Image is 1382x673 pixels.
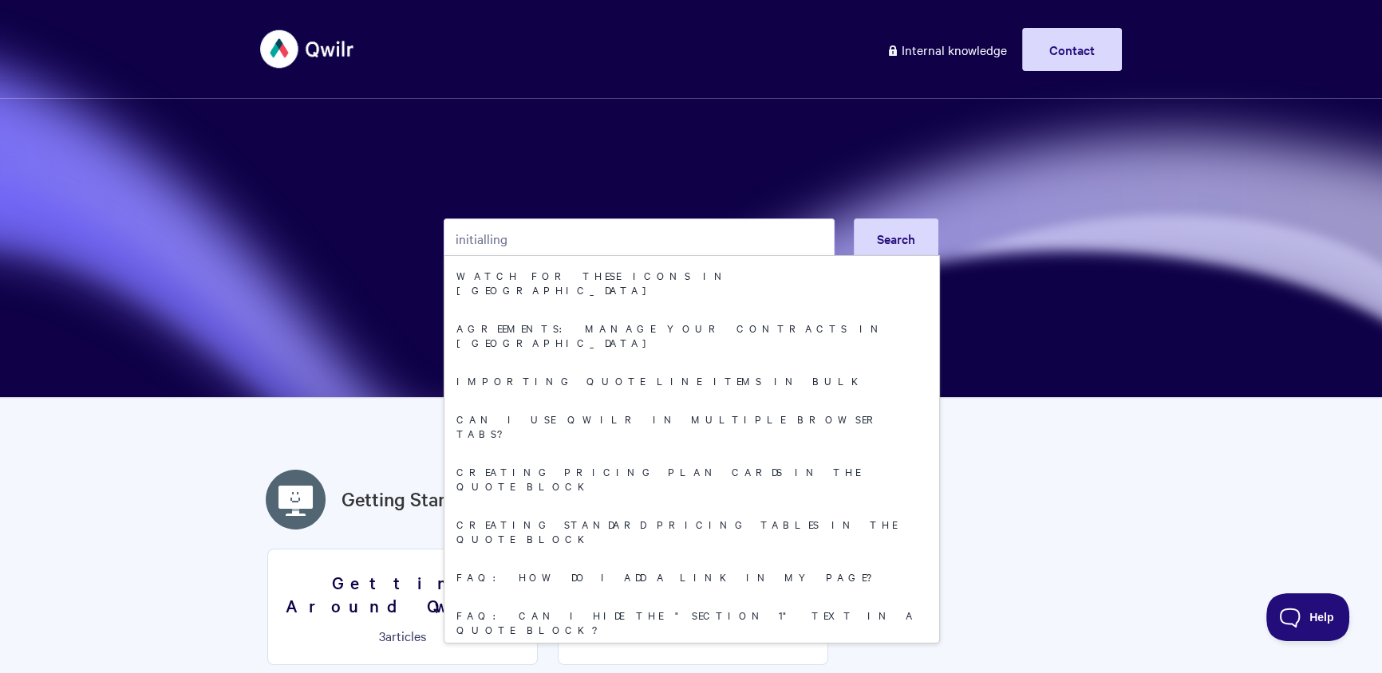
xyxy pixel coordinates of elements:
[444,218,835,258] input: Search the knowledge base
[875,28,1019,71] a: Internal knowledge
[444,361,939,399] a: Importing quote line items in bulk
[278,571,527,616] h3: Getting Around Qwilr
[379,627,385,644] span: 3
[854,218,938,258] button: Search
[278,628,527,643] p: articles
[444,505,939,557] a: Creating standard pricing tables in the Quote Block
[444,557,939,596] a: FAQ: How do I add a link in my page?
[444,452,939,505] a: Creating pricing plan cards in the Quote Block
[444,399,939,452] a: Can I use Qwilr in multiple browser tabs?
[267,549,538,665] a: Getting Around Qwilr 3articles
[877,230,915,247] span: Search
[444,256,939,309] a: Watch for these icons in [GEOGRAPHIC_DATA]
[444,596,939,648] a: FAQ: Can I hide the "section 1" text in a Quote block?
[260,19,355,79] img: Qwilr Help Center
[444,309,939,361] a: Agreements: Manage your Contracts in [GEOGRAPHIC_DATA]
[342,485,473,514] a: Getting Started
[1022,28,1122,71] a: Contact
[1266,593,1350,641] iframe: Toggle Customer Support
